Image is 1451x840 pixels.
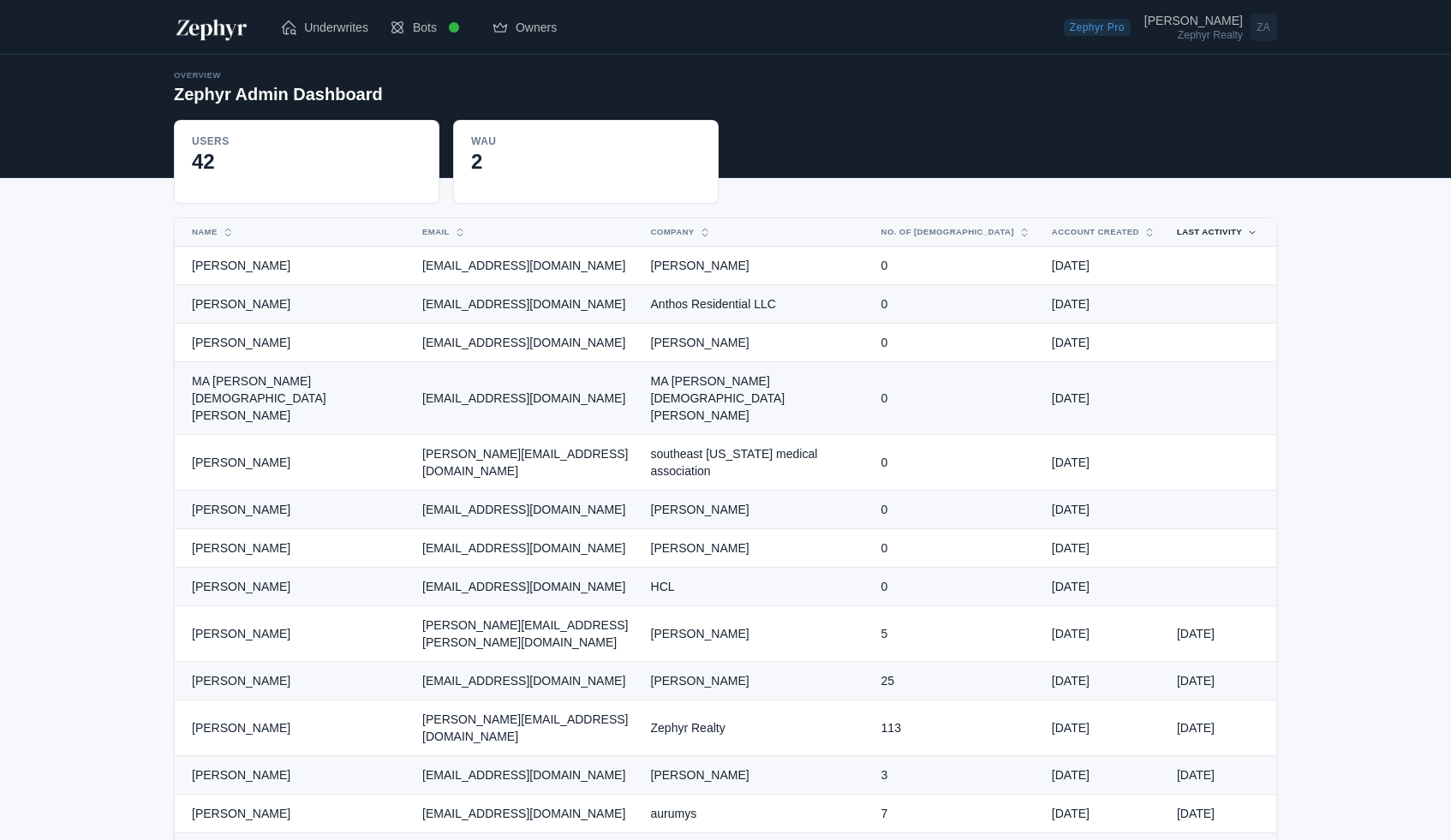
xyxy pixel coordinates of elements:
[871,435,1042,491] td: 0
[516,19,557,36] span: Owners
[1042,362,1167,435] td: [DATE]
[1167,606,1276,662] td: [DATE]
[175,568,412,606] td: [PERSON_NAME]
[412,795,640,833] td: [EMAIL_ADDRESS][DOMAIN_NAME]
[641,568,871,606] td: HCL
[471,134,496,148] div: WAU
[175,285,412,324] td: [PERSON_NAME]
[641,362,871,435] td: MA [PERSON_NAME][DEMOGRAPHIC_DATA] [PERSON_NAME]
[175,435,412,491] td: [PERSON_NAME]
[412,247,640,285] td: [EMAIL_ADDRESS][DOMAIN_NAME]
[192,134,230,148] div: Users
[412,529,640,568] td: [EMAIL_ADDRESS][DOMAIN_NAME]
[192,148,421,176] div: 42
[641,324,871,362] td: [PERSON_NAME]
[174,14,249,41] img: Zephyr Logo
[871,795,1042,833] td: 7
[641,218,851,246] button: Company
[641,491,871,529] td: [PERSON_NAME]
[175,247,412,285] td: [PERSON_NAME]
[412,285,640,324] td: [EMAIL_ADDRESS][DOMAIN_NAME]
[641,435,871,491] td: southeast [US_STATE] medical association
[1167,756,1276,795] td: [DATE]
[175,700,412,756] td: [PERSON_NAME]
[1167,662,1276,700] td: [DATE]
[412,568,640,606] td: [EMAIL_ADDRESS][DOMAIN_NAME]
[1250,14,1277,41] span: ZA
[175,662,412,700] td: [PERSON_NAME]
[481,10,567,45] a: Owners
[413,19,437,36] span: Bots
[412,491,640,529] td: [EMAIL_ADDRESS][DOMAIN_NAME]
[1167,218,1249,246] button: Last Activity
[412,756,640,795] td: [EMAIL_ADDRESS][DOMAIN_NAME]
[641,662,871,700] td: [PERSON_NAME]
[641,529,871,568] td: [PERSON_NAME]
[175,362,412,435] td: MA [PERSON_NAME][DEMOGRAPHIC_DATA] [PERSON_NAME]
[1042,491,1167,529] td: [DATE]
[1042,218,1146,246] button: Account Created
[871,662,1042,700] td: 25
[641,700,871,756] td: Zephyr Realty
[641,247,871,285] td: [PERSON_NAME]
[174,69,383,82] div: Overview
[412,700,640,756] td: [PERSON_NAME][EMAIL_ADDRESS][DOMAIN_NAME]
[412,324,640,362] td: [EMAIL_ADDRESS][DOMAIN_NAME]
[1144,15,1243,27] div: [PERSON_NAME]
[471,148,701,176] div: 2
[871,700,1042,756] td: 113
[871,491,1042,529] td: 0
[1064,19,1131,36] span: Zephyr Pro
[871,529,1042,568] td: 0
[412,606,640,662] td: [PERSON_NAME][EMAIL_ADDRESS][PERSON_NAME][DOMAIN_NAME]
[412,662,640,700] td: [EMAIL_ADDRESS][DOMAIN_NAME]
[1167,700,1276,756] td: [DATE]
[1042,568,1167,606] td: [DATE]
[379,3,481,51] a: Bots
[175,606,412,662] td: [PERSON_NAME]
[871,247,1042,285] td: 0
[412,362,640,435] td: [EMAIL_ADDRESS][DOMAIN_NAME]
[1042,606,1167,662] td: [DATE]
[871,285,1042,324] td: 0
[412,435,640,491] td: [PERSON_NAME][EMAIL_ADDRESS][DOMAIN_NAME]
[871,756,1042,795] td: 3
[1042,247,1167,285] td: [DATE]
[1042,756,1167,795] td: [DATE]
[871,218,1021,246] button: No. of [DEMOGRAPHIC_DATA]
[1144,30,1243,40] div: Zephyr Realty
[871,324,1042,362] td: 0
[1042,795,1167,833] td: [DATE]
[175,756,412,795] td: [PERSON_NAME]
[1042,435,1167,491] td: [DATE]
[1042,662,1167,700] td: [DATE]
[871,606,1042,662] td: 5
[175,491,412,529] td: [PERSON_NAME]
[175,529,412,568] td: [PERSON_NAME]
[641,795,871,833] td: aurumys
[641,285,871,324] td: Anthos Residential LLC
[174,82,383,106] h2: Zephyr Admin Dashboard
[412,218,619,246] button: Email
[1042,285,1167,324] td: [DATE]
[1042,529,1167,568] td: [DATE]
[641,606,871,662] td: [PERSON_NAME]
[641,756,871,795] td: [PERSON_NAME]
[182,218,391,246] button: Name
[304,19,368,36] span: Underwrites
[1167,795,1276,833] td: [DATE]
[871,568,1042,606] td: 0
[1042,324,1167,362] td: [DATE]
[175,324,412,362] td: [PERSON_NAME]
[1042,700,1167,756] td: [DATE]
[270,10,379,45] a: Underwrites
[175,795,412,833] td: [PERSON_NAME]
[871,362,1042,435] td: 0
[1144,10,1277,45] a: Open user menu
